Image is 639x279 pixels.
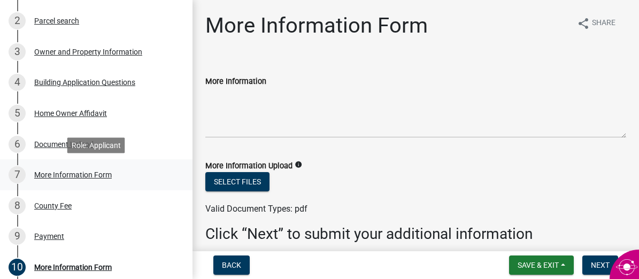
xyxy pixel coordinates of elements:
span: Back [222,261,241,269]
div: Owner and Property Information [34,48,142,56]
div: 4 [9,74,26,91]
div: 6 [9,136,26,153]
label: More Information [205,78,266,86]
label: More Information Upload [205,162,292,170]
div: 2 [9,12,26,29]
div: Role: Applicant [67,137,125,153]
div: 9 [9,228,26,245]
i: share [577,17,590,30]
h1: More Information Form [205,13,428,38]
div: Document Upload [34,141,94,148]
div: Home Owner Affidavit [34,110,107,117]
button: Select files [205,172,270,191]
span: Next [591,261,610,269]
div: 10 [9,259,26,276]
div: 7 [9,166,26,183]
button: Back [213,255,250,275]
div: 3 [9,43,26,60]
span: Share [592,17,615,30]
button: shareShare [568,13,624,34]
div: Parcel search [34,17,79,25]
span: Save & Exit [518,261,559,269]
div: More Information Form [34,171,112,179]
h3: Click “Next” to submit your additional information [205,225,626,243]
span: Valid Document Types: pdf [205,204,307,214]
div: Building Application Questions [34,79,135,86]
div: More Information Form [34,263,112,271]
div: 8 [9,197,26,214]
button: Save & Exit [509,255,574,275]
div: Payment [34,232,64,240]
div: 5 [9,105,26,122]
div: County Fee [34,202,72,210]
i: info [295,161,302,168]
button: Next [582,255,618,275]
